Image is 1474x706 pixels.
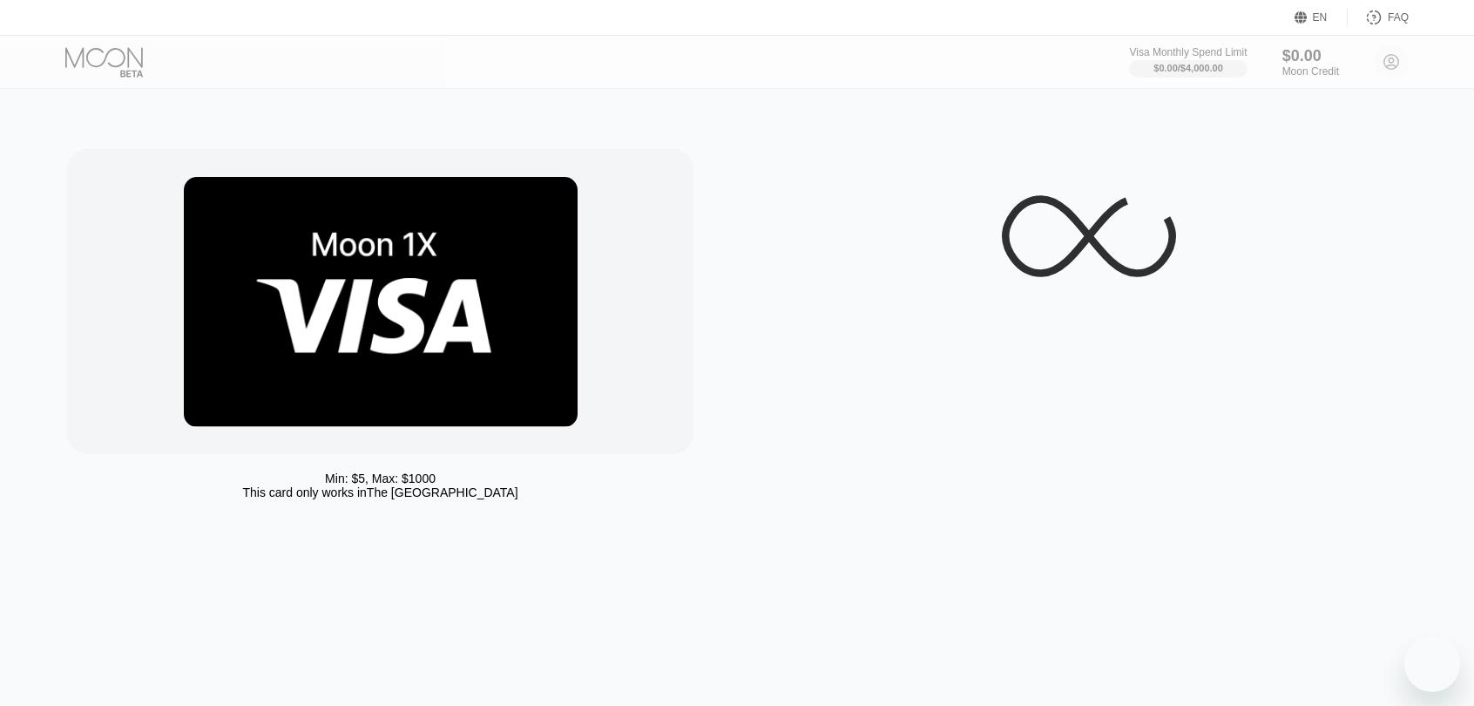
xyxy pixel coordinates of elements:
div: EN [1295,9,1348,26]
div: $0.00 / $4,000.00 [1153,63,1223,73]
div: FAQ [1348,9,1409,26]
div: FAQ [1388,11,1409,24]
div: Visa Monthly Spend Limit$0.00/$4,000.00 [1129,46,1247,78]
div: Min: $ 5 , Max: $ 1000 [325,472,436,485]
div: EN [1313,11,1328,24]
div: Visa Monthly Spend Limit [1129,46,1247,58]
iframe: 启动消息传送窗口的按钮 [1404,636,1460,692]
div: This card only works in The [GEOGRAPHIC_DATA] [242,485,517,499]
